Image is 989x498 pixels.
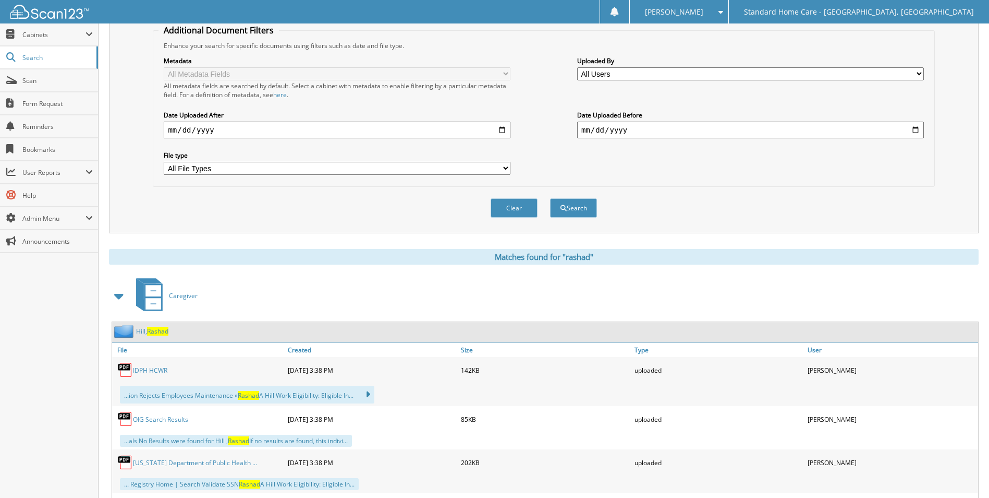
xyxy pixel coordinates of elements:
span: Reminders [22,122,93,131]
a: File [112,343,285,357]
span: Announcements [22,237,93,246]
img: scan123-logo-white.svg [10,5,89,19]
span: Rashad [147,327,168,336]
div: [DATE] 3:38 PM [285,360,458,381]
div: 142KB [458,360,631,381]
button: Clear [491,198,538,218]
div: [PERSON_NAME] [805,452,978,473]
a: Size [458,343,631,357]
div: All metadata fields are searched by default. Select a cabinet with metadata to enable filtering b... [164,81,510,99]
a: OIG Search Results [133,415,188,424]
a: Hill,Rashad [136,327,168,336]
span: Form Request [22,99,93,108]
span: Standard Home Care - [GEOGRAPHIC_DATA], [GEOGRAPHIC_DATA] [744,9,974,15]
span: Search [22,53,91,62]
div: ... Registry Home | Search Validate SSN A Hill Work Eligibility: Eligible In... [120,478,359,490]
label: Date Uploaded Before [577,111,924,120]
div: uploaded [632,360,805,381]
div: uploaded [632,452,805,473]
img: folder2.png [114,325,136,338]
div: 202KB [458,452,631,473]
a: Type [632,343,805,357]
iframe: Chat Widget [937,448,989,498]
label: Date Uploaded After [164,111,510,120]
span: Admin Menu [22,214,86,223]
span: Rashad [238,391,259,400]
a: User [805,343,978,357]
div: Enhance your search for specific documents using filters such as date and file type. [158,41,929,50]
img: PDF.png [117,455,133,470]
span: Help [22,191,93,200]
span: User Reports [22,168,86,177]
div: ...ion Rejects Employees Maintenance » A Hill Work Eligibility: Eligible In... [120,386,374,404]
span: [PERSON_NAME] [645,9,703,15]
a: [US_STATE] Department of Public Health ... [133,458,257,467]
span: Caregiver [169,291,198,300]
label: Uploaded By [577,56,924,65]
div: [PERSON_NAME] [805,360,978,381]
span: Cabinets [22,30,86,39]
a: Created [285,343,458,357]
input: end [577,122,924,138]
span: Rashad [239,480,260,489]
label: Metadata [164,56,510,65]
span: Scan [22,76,93,85]
span: Rashad [228,436,249,445]
div: 85KB [458,409,631,430]
legend: Additional Document Filters [158,25,279,36]
input: start [164,122,510,138]
button: Search [550,198,597,218]
a: Caregiver [130,275,198,316]
a: here [273,90,287,99]
div: Matches found for "rashad" [109,249,979,265]
div: ...als No Results were found for Hill , If no results are found, this indivi... [120,435,352,447]
span: Bookmarks [22,145,93,154]
a: IDPH HCWR [133,366,167,375]
div: uploaded [632,409,805,430]
div: [DATE] 3:38 PM [285,409,458,430]
label: File type [164,151,510,160]
img: PDF.png [117,362,133,378]
div: [DATE] 3:38 PM [285,452,458,473]
img: PDF.png [117,411,133,427]
div: [PERSON_NAME] [805,409,978,430]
